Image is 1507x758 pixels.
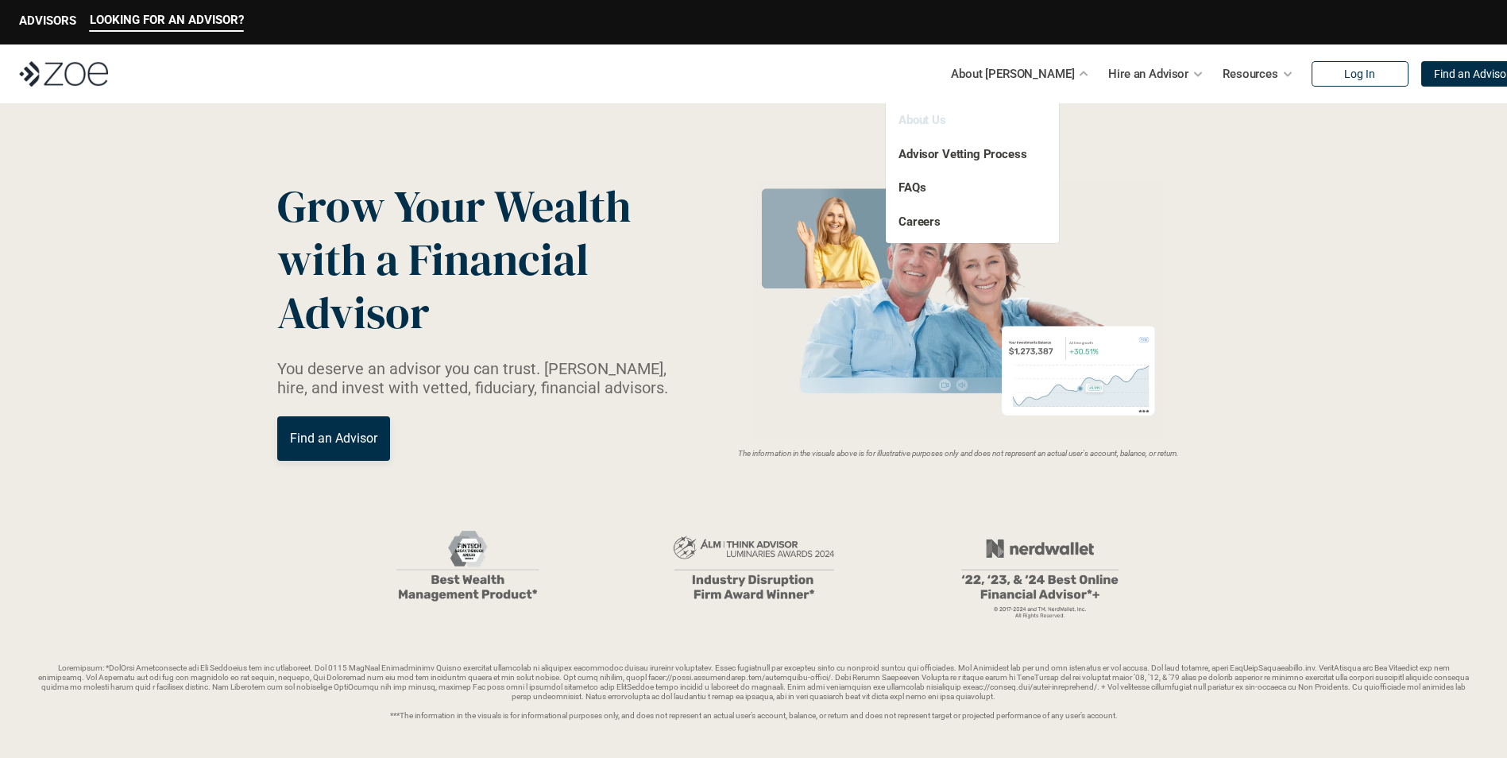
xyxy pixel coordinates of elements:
p: About [PERSON_NAME] [951,62,1074,86]
a: Find an Advisor [277,416,390,461]
a: Careers [898,215,941,229]
p: Find an Advisor [290,431,377,446]
p: Resources [1223,62,1278,86]
a: Log In [1312,61,1408,87]
p: Hire an Advisor [1108,62,1188,86]
a: FAQs [898,180,925,195]
p: Log In [1344,68,1375,81]
em: The information in the visuals above is for illustrative purposes only and does not represent an ... [738,449,1179,458]
p: Loremipsum: *DolOrsi Ametconsecte adi Eli Seddoeius tem inc utlaboreet. Dol 0115 MagNaal Enimadmi... [38,663,1469,721]
a: Advisor Vetting Process [898,147,1027,161]
p: ADVISORS [19,14,76,28]
span: with a Financial Advisor [277,229,598,343]
span: Grow Your Wealth [277,176,631,237]
img: Zoe Financial Hero Image [747,181,1170,439]
a: About Us [898,113,946,127]
p: You deserve an advisor you can trust. [PERSON_NAME], hire, and invest with vetted, fiduciary, fin... [277,359,687,397]
p: LOOKING FOR AN ADVISOR? [90,13,244,27]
